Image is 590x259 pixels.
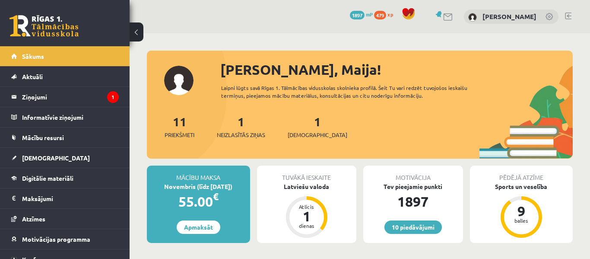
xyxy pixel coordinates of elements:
div: [PERSON_NAME], Maija! [220,59,573,80]
div: 1897 [363,191,463,212]
span: Mācību resursi [22,134,64,141]
a: Atzīmes [11,209,119,229]
div: Novembris (līdz [DATE]) [147,182,250,191]
legend: Maksājumi [22,189,119,208]
span: Digitālie materiāli [22,174,73,182]
span: mP [366,11,373,18]
span: 1897 [350,11,365,19]
span: Priekšmeti [165,131,194,139]
span: € [213,190,219,203]
div: Atlicis [294,204,320,209]
a: Aktuāli [11,67,119,86]
a: Mācību resursi [11,128,119,147]
div: balles [508,218,534,223]
div: Tuvākā ieskaite [257,166,357,182]
a: 1897 mP [350,11,373,18]
div: 9 [508,204,534,218]
span: Atzīmes [22,215,45,223]
span: Neizlasītās ziņas [217,131,265,139]
a: Informatīvie ziņojumi [11,107,119,127]
legend: Ziņojumi [22,87,119,107]
div: 1 [294,209,320,223]
span: Sākums [22,52,44,60]
span: 479 [374,11,386,19]
a: Sākums [11,46,119,66]
a: Digitālie materiāli [11,168,119,188]
div: Sports un veselība [470,182,573,191]
div: Laipni lūgts savā Rīgas 1. Tālmācības vidusskolas skolnieka profilā. Šeit Tu vari redzēt tuvojošo... [221,84,477,99]
div: Tev pieejamie punkti [363,182,463,191]
a: 11Priekšmeti [165,114,194,139]
a: 1Neizlasītās ziņas [217,114,265,139]
div: Motivācija [363,166,463,182]
span: Motivācijas programma [22,235,90,243]
a: 1[DEMOGRAPHIC_DATA] [288,114,347,139]
a: 10 piedāvājumi [384,221,442,234]
a: Ziņojumi1 [11,87,119,107]
i: 1 [107,91,119,103]
div: Latviešu valoda [257,182,357,191]
span: xp [387,11,393,18]
a: Sports un veselība 9 balles [470,182,573,239]
a: [DEMOGRAPHIC_DATA] [11,148,119,168]
div: Mācību maksa [147,166,250,182]
a: Latviešu valoda Atlicis 1 dienas [257,182,357,239]
img: Maija Lielmeža [468,13,477,22]
div: dienas [294,223,320,228]
span: Aktuāli [22,73,43,80]
a: Rīgas 1. Tālmācības vidusskola [10,15,79,37]
a: [PERSON_NAME] [482,12,536,21]
span: [DEMOGRAPHIC_DATA] [288,131,347,139]
span: [DEMOGRAPHIC_DATA] [22,154,90,162]
div: 55.00 [147,191,250,212]
a: Maksājumi [11,189,119,208]
a: Motivācijas programma [11,229,119,249]
legend: Informatīvie ziņojumi [22,107,119,127]
a: Apmaksāt [177,221,220,234]
a: 479 xp [374,11,397,18]
div: Pēdējā atzīme [470,166,573,182]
